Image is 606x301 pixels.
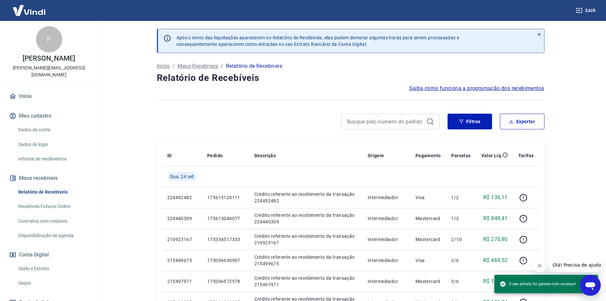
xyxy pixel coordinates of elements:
[167,257,197,264] p: 215499675
[483,194,508,201] p: R$ 136,11
[481,152,503,159] p: Valor Líq.
[483,256,508,264] p: R$ 469,52
[167,215,197,222] p: 224440309
[8,0,50,20] img: Vindi
[16,229,90,242] a: Disponibilização de agenda
[254,233,357,246] p: Crédito referente ao recebimento da transação 219923167
[254,212,357,225] p: Crédito referente ao recebimento da transação 224440309
[36,26,62,52] div: P
[207,278,244,285] p: 175096572578
[415,194,441,201] p: Visa
[415,278,441,285] p: Mastercard
[415,152,441,159] p: Pagamento
[254,275,357,288] p: Crédito referente ao recebimento da transação 215497971
[167,152,172,159] p: ID
[368,257,405,264] p: Intermediador
[368,215,405,222] p: Intermediador
[8,171,90,185] button: Meus recebíveis
[254,254,357,267] p: Crédito referente ao recebimento da transação 215499675
[8,109,90,123] button: Meu cadastro
[4,5,55,10] span: Olá! Precisa de ajuda?
[16,276,90,290] a: Saque
[451,257,470,264] p: 3/6
[415,236,441,243] p: Mastercard
[16,138,90,151] a: Dados de login
[500,114,544,129] button: Exportar
[207,236,244,243] p: 175354517333
[221,62,223,70] p: /
[368,236,405,243] p: Intermediador
[518,152,534,159] p: Tarifas
[415,257,441,264] p: Visa
[483,277,508,285] p: R$ 106,54
[451,194,470,201] p: 1/2
[176,34,459,47] p: Após o envio das liquidações aparecerem no Relatório de Recebíveis, elas podem demorar algumas ho...
[23,55,75,62] p: [PERSON_NAME]
[254,191,357,204] p: Crédito referente ao recebimento da transação 224492482
[207,152,223,159] p: Pedido
[16,152,90,166] a: Informe de rendimentos
[483,235,508,243] p: R$ 270,80
[8,89,90,103] a: Início
[207,194,244,201] p: 175615120111
[226,62,282,70] p: Relatório de Recebíveis
[207,215,244,222] p: 175613044077
[451,278,470,285] p: 3/6
[177,62,218,70] a: Meus Recebíveis
[167,194,197,201] p: 224492482
[157,71,544,85] h4: Relatório de Recebíveis
[5,65,93,78] p: [PERSON_NAME][EMAIL_ADDRESS][DOMAIN_NAME]
[16,200,90,213] a: Recebíveis Futuros Online
[207,257,244,264] p: 175096630907
[16,215,90,228] a: Contratos com credores
[347,117,424,126] input: Busque pelo número do pedido
[451,236,470,243] p: 2/10
[157,62,170,70] a: Início
[16,123,90,137] a: Dados da conta
[500,281,576,287] span: O seu extrato foi gerado com sucesso!
[533,259,546,272] iframe: Fechar mensagem
[575,5,598,17] button: Sair
[254,152,276,159] p: Descrição
[368,152,384,159] p: Origem
[409,85,544,92] a: Saiba como funciona a programação dos recebimentos
[167,278,197,285] p: 215497971
[368,194,405,201] p: Intermediador
[448,114,492,129] button: Filtros
[451,152,470,159] p: Parcelas
[451,215,470,222] p: 1/3
[580,275,601,296] iframe: Botão para abrir a janela de mensagens
[16,185,90,199] a: Relatório de Recebíveis
[170,173,194,180] span: Qua, 24 set
[173,62,175,70] p: /
[8,248,90,262] button: Conta Digital
[549,258,601,272] iframe: Mensagem da empresa
[368,278,405,285] p: Intermediador
[167,236,197,243] p: 219923167
[415,215,441,222] p: Mastercard
[16,262,90,275] a: Saldo e Extrato
[483,215,508,222] p: R$ 848,41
